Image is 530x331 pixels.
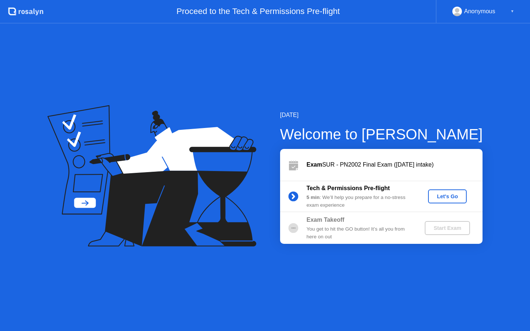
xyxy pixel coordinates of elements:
div: [DATE] [280,111,483,120]
div: Welcome to [PERSON_NAME] [280,123,483,145]
b: Exam Takeoff [307,217,344,223]
div: : We’ll help you prepare for a no-stress exam experience [307,194,413,209]
b: 5 min [307,195,320,200]
div: Let's Go [431,193,464,199]
b: Exam [307,161,322,168]
button: Let's Go [428,189,467,203]
div: ▼ [510,7,514,16]
div: Anonymous [464,7,495,16]
div: Start Exam [428,225,467,231]
button: Start Exam [425,221,470,235]
div: SUR - PN2002 Final Exam ([DATE] intake) [307,160,483,169]
b: Tech & Permissions Pre-flight [307,185,390,191]
div: You get to hit the GO button! It’s all you from here on out [307,225,413,241]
